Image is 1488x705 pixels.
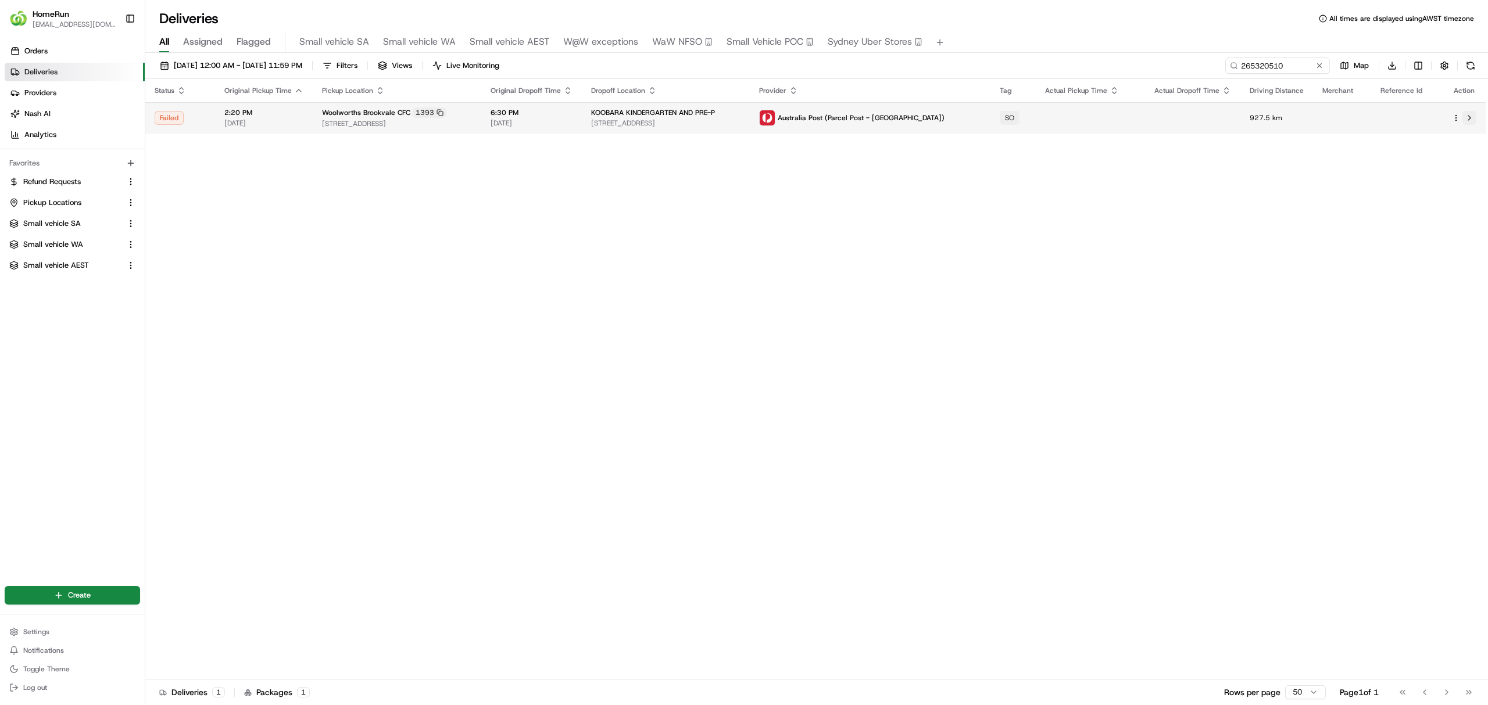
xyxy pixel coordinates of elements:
[23,197,81,208] span: Pickup Locations
[174,60,302,71] span: [DATE] 12:00 AM - [DATE] 11:59 PM
[23,683,47,692] span: Log out
[1452,86,1476,95] div: Action
[9,260,121,271] a: Small vehicle AEST
[24,109,51,119] span: Nash AI
[337,60,357,71] span: Filters
[9,9,28,28] img: HomeRun
[159,35,169,49] span: All
[237,35,271,49] span: Flagged
[491,86,561,95] span: Original Dropoff Time
[1045,86,1107,95] span: Actual Pickup Time
[23,260,89,271] span: Small vehicle AEST
[24,130,56,140] span: Analytics
[23,646,64,655] span: Notifications
[1250,86,1304,95] span: Driving Distance
[1340,686,1379,698] div: Page 1 of 1
[727,35,803,49] span: Small Vehicle POC
[778,113,945,123] span: Australia Post (Parcel Post - [GEOGRAPHIC_DATA])
[5,586,140,605] button: Create
[24,67,58,77] span: Deliveries
[9,197,121,208] a: Pickup Locations
[1380,86,1422,95] span: Reference Id
[322,108,410,117] span: Woolworths Brookvale CFC
[224,86,292,95] span: Original Pickup Time
[491,108,573,117] span: 6:30 PM
[159,686,225,698] div: Deliveries
[5,63,145,81] a: Deliveries
[23,664,70,674] span: Toggle Theme
[1322,86,1353,95] span: Merchant
[33,8,69,20] button: HomeRun
[5,661,140,677] button: Toggle Theme
[322,119,472,128] span: [STREET_ADDRESS]
[5,172,140,191] button: Refund Requests
[5,624,140,640] button: Settings
[23,177,81,187] span: Refund Requests
[5,125,145,144] a: Analytics
[383,35,456,49] span: Small vehicle WA
[591,118,741,128] span: [STREET_ADDRESS]
[446,60,499,71] span: Live Monitoring
[244,686,310,698] div: Packages
[155,57,307,74] button: [DATE] 12:00 AM - [DATE] 11:59 PM
[1354,60,1369,71] span: Map
[9,218,121,229] a: Small vehicle SA
[563,35,638,49] span: W@W exceptions
[760,110,775,125] img: auspost_logo_v2.png
[591,108,715,117] span: KOOBARA KINDERGARTEN AND PRE-P
[392,60,412,71] span: Views
[491,118,573,128] span: [DATE]
[5,642,140,659] button: Notifications
[5,256,140,275] button: Small vehicle AEST
[652,35,702,49] span: WaW NFSO
[828,35,912,49] span: Sydney Uber Stores
[470,35,549,49] span: Small vehicle AEST
[23,627,49,636] span: Settings
[33,20,116,29] button: [EMAIL_ADDRESS][DOMAIN_NAME]
[413,107,446,118] div: 1393
[68,590,91,600] span: Create
[1250,113,1304,123] span: 927.5 km
[1224,686,1280,698] p: Rows per page
[24,88,56,98] span: Providers
[1005,113,1014,123] span: SO
[5,5,120,33] button: HomeRunHomeRun[EMAIL_ADDRESS][DOMAIN_NAME]
[9,239,121,250] a: Small vehicle WA
[1335,57,1374,74] button: Map
[23,239,83,250] span: Small vehicle WA
[24,46,48,56] span: Orders
[5,193,140,212] button: Pickup Locations
[5,42,145,60] a: Orders
[159,9,219,28] h1: Deliveries
[427,57,505,74] button: Live Monitoring
[5,84,145,102] a: Providers
[5,154,140,172] div: Favorites
[1462,57,1479,74] button: Refresh
[1329,14,1474,23] span: All times are displayed using AWST timezone
[224,108,303,117] span: 2:20 PM
[5,105,145,123] a: Nash AI
[212,687,225,697] div: 1
[1154,86,1219,95] span: Actual Dropoff Time
[759,86,786,95] span: Provider
[373,57,417,74] button: Views
[183,35,223,49] span: Assigned
[297,687,310,697] div: 1
[317,57,363,74] button: Filters
[591,86,645,95] span: Dropoff Location
[1000,86,1011,95] span: Tag
[5,214,140,233] button: Small vehicle SA
[5,679,140,696] button: Log out
[1225,57,1330,74] input: Type to search
[224,118,303,128] span: [DATE]
[9,177,121,187] a: Refund Requests
[322,86,373,95] span: Pickup Location
[155,86,174,95] span: Status
[299,35,369,49] span: Small vehicle SA
[5,235,140,254] button: Small vehicle WA
[23,218,81,229] span: Small vehicle SA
